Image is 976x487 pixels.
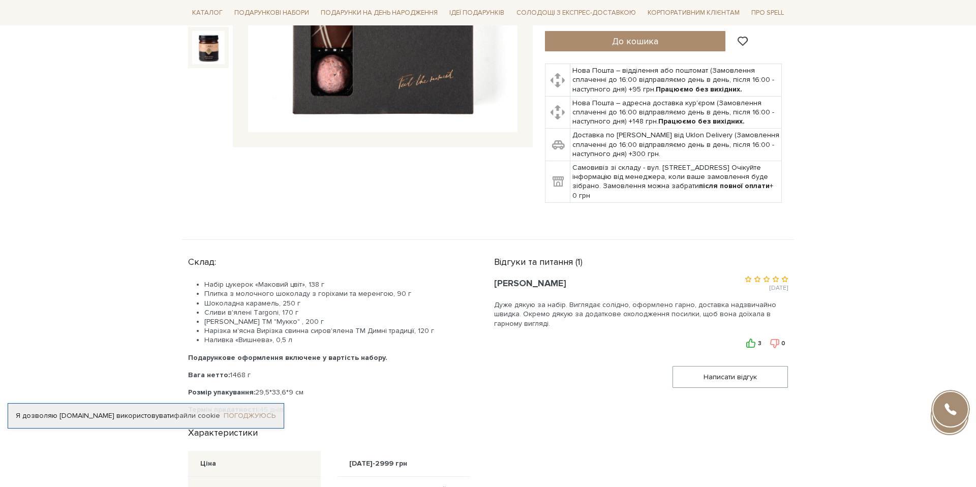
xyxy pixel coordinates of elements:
p: 29,5*33,6*9 см [188,388,470,397]
a: Солодощі з експрес-доставкою [512,4,640,21]
p: 45 днів [188,405,470,414]
span: 3 [758,340,761,347]
li: [PERSON_NAME] ТМ "Мукко" , 200 г [204,317,470,326]
button: 0 [767,339,788,348]
b: Працюємо без вихідних. [658,117,745,126]
a: файли cookie [174,411,220,420]
li: Нарізка м'ясна Вирізка свинна сиров'ялена ТМ Димні традиції, 120 г [204,326,470,336]
span: Подарунки на День народження [317,5,442,21]
img: Подарунок Розмаїття смаків [192,31,225,64]
b: Вага нетто: [188,371,230,379]
span: Ідеї подарунків [445,5,508,21]
div: Дуже дякую за набір. Виглядає солідно, оформлено гарно, доставка надзвичайно швидка. Окремо дякую... [494,295,788,328]
td: Самовивіз зі складу - вул. [STREET_ADDRESS] Очікуйте інформацію від менеджера, коли ваше замовлен... [570,161,782,203]
div: Відгуки та питання (1) [494,252,788,268]
span: До кошика [612,36,658,47]
a: Корпоративним клієнтам [644,4,744,21]
span: Подарункові набори [230,5,313,21]
td: Нова Пошта – відділення або поштомат (Замовлення сплаченні до 16:00 відправляємо день в день, піс... [570,64,782,97]
span: 0 [781,340,785,347]
li: Шоколадна карамель, 250 г [204,299,470,308]
button: Написати відгук [673,366,788,388]
li: Плитка з молочного шоколаду з горіхами та меренгою, 90 г [204,289,470,298]
b: Подарункове оформлення включене у вартість набору. [188,353,387,362]
div: [DATE] [641,275,788,293]
li: Наливка «Вишнева», 0,5 л [204,336,470,345]
span: [PERSON_NAME] [494,278,566,289]
div: Ціна [200,459,216,468]
button: 3 [743,339,765,348]
span: Каталог [188,5,227,21]
li: Набір цукерок «Маковий цвіт», 138 г [204,280,470,289]
b: Розмір упакування: [188,388,255,397]
div: Я дозволяю [DOMAIN_NAME] використовувати [8,411,284,420]
li: Сливи в'ялені Тargoni, 170 г [204,308,470,317]
div: Характеристики [182,423,476,439]
button: До кошика [545,31,725,51]
td: Нова Пошта – адресна доставка кур'єром (Замовлення сплаченні до 16:00 відправляємо день в день, п... [570,96,782,129]
span: Написати відгук [679,367,781,387]
b: Працюємо без вихідних. [656,85,742,94]
span: Про Spell [747,5,788,21]
b: після повної оплати [699,181,770,190]
a: Погоджуюсь [224,411,276,420]
div: Склад: [188,252,470,268]
p: 1468 г [188,371,470,380]
td: Доставка по [PERSON_NAME] від Uklon Delivery (Замовлення сплаченні до 16:00 відправляємо день в д... [570,129,782,161]
div: [DATE]-2999 грн [349,459,407,468]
